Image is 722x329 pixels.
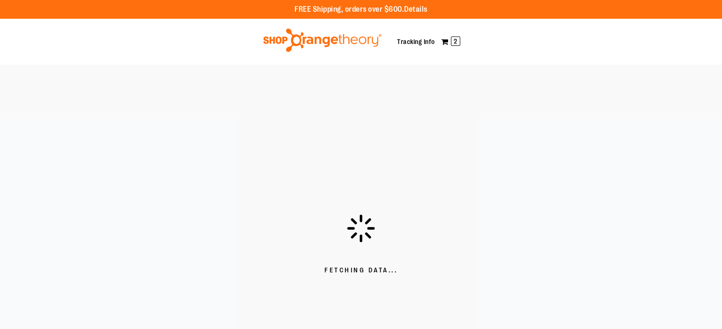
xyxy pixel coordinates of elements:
a: Tracking Info [397,38,435,45]
a: Details [404,5,427,14]
span: Fetching Data... [324,266,398,275]
img: Shop Orangetheory [262,29,383,52]
span: 2 [451,37,460,46]
p: FREE Shipping, orders over $600. [295,4,427,15]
